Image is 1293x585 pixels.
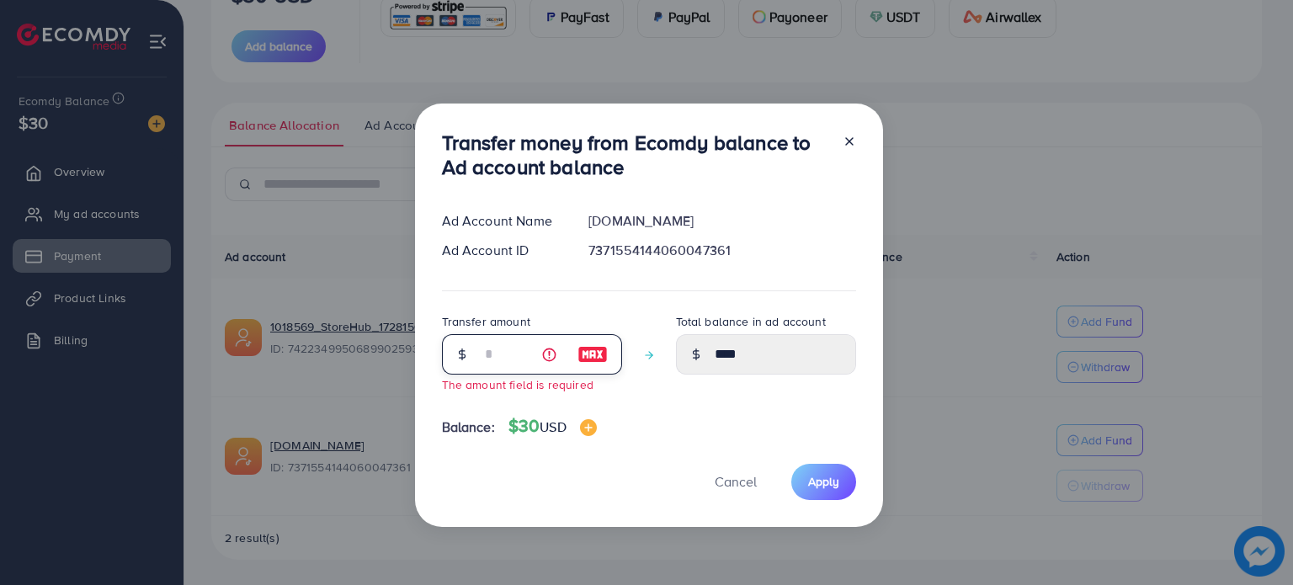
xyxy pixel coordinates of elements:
[442,417,495,437] span: Balance:
[428,211,576,231] div: Ad Account Name
[808,473,839,490] span: Apply
[442,313,530,330] label: Transfer amount
[442,376,593,392] small: The amount field is required
[442,130,829,179] h3: Transfer money from Ecomdy balance to Ad account balance
[508,416,597,437] h4: $30
[715,472,757,491] span: Cancel
[580,419,597,436] img: image
[676,313,826,330] label: Total balance in ad account
[694,464,778,500] button: Cancel
[575,241,869,260] div: 7371554144060047361
[575,211,869,231] div: [DOMAIN_NAME]
[540,417,566,436] span: USD
[428,241,576,260] div: Ad Account ID
[791,464,856,500] button: Apply
[577,344,608,364] img: image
